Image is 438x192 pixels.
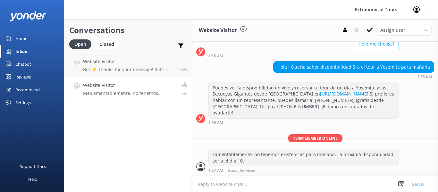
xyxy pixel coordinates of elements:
div: Sep 08 2025 10:55am (UTC -07:00) America/Tijuana [208,54,399,58]
div: Lamentablemente, no tenemos existencias para mañana. La próxima disponibilidad sería el día 10. [209,149,399,166]
h4: Website Visitor [83,82,177,89]
h4: Website Visitor [83,58,174,65]
div: Help [28,173,37,186]
p: Me: Lamentablemente, no tenemos existencias para mañana. La próxima disponibilidad sería el día 10. [83,90,177,96]
div: Chatbot [15,58,31,71]
strong: 1:55 AM [208,54,223,58]
strong: 1:55 AM [208,121,223,125]
span: Sep 08 2025 11:02am (UTC -07:00) America/Tijuana [179,66,187,72]
div: Closed [95,39,119,49]
span: Sep 08 2025 10:57am (UTC -07:00) America/Tijuana [181,90,187,96]
h2: Conversations [69,24,187,36]
div: Inbox [15,45,27,58]
a: Website VisitorBot:⚡ Thanks for your message! If it’s during our office hours (5:30am–10pm PT), a... [64,53,192,77]
h3: Website Visitor [199,26,237,35]
div: Reviews [15,71,31,83]
div: Sep 08 2025 10:57am (UTC -07:00) America/Tijuana [208,168,399,173]
a: Closed [95,40,122,47]
span: Assign user [380,27,405,34]
img: yonder-white-logo.png [10,11,46,21]
div: Sep 08 2025 10:55am (UTC -07:00) America/Tijuana [273,74,434,79]
button: Help me choose! [354,38,399,50]
span: Guest Services [228,169,255,173]
div: Settings [15,96,31,109]
strong: 1:55 AM [417,75,432,79]
div: Support Docs [20,160,46,173]
strong: 1:57 AM [208,169,223,173]
div: Hola ! Quería saber disponibilidad Sra el tour a Yosemite para mañana [274,62,434,72]
span: Team member online [288,134,342,142]
a: Open [69,40,95,47]
div: Open [69,39,91,49]
div: Sep 08 2025 10:55am (UTC -07:00) America/Tijuana [208,120,399,125]
div: Assign User [377,25,432,35]
a: [URL][DOMAIN_NAME]. [320,91,370,97]
div: Recommend [15,83,40,96]
a: Website VisitorMe:Lamentablemente, no tenemos existencias para mañana. La próxima disponibilidad ... [64,77,192,101]
div: Puedes ver la disponibilidad en vivo y reservar tu tour de un día a Yosemite y las Secuoyas Gigan... [209,82,399,118]
p: Bot: ⚡ Thanks for your message! If it’s during our office hours (5:30am–10pm PT), a live agent wi... [83,67,174,72]
div: Home [15,32,27,45]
